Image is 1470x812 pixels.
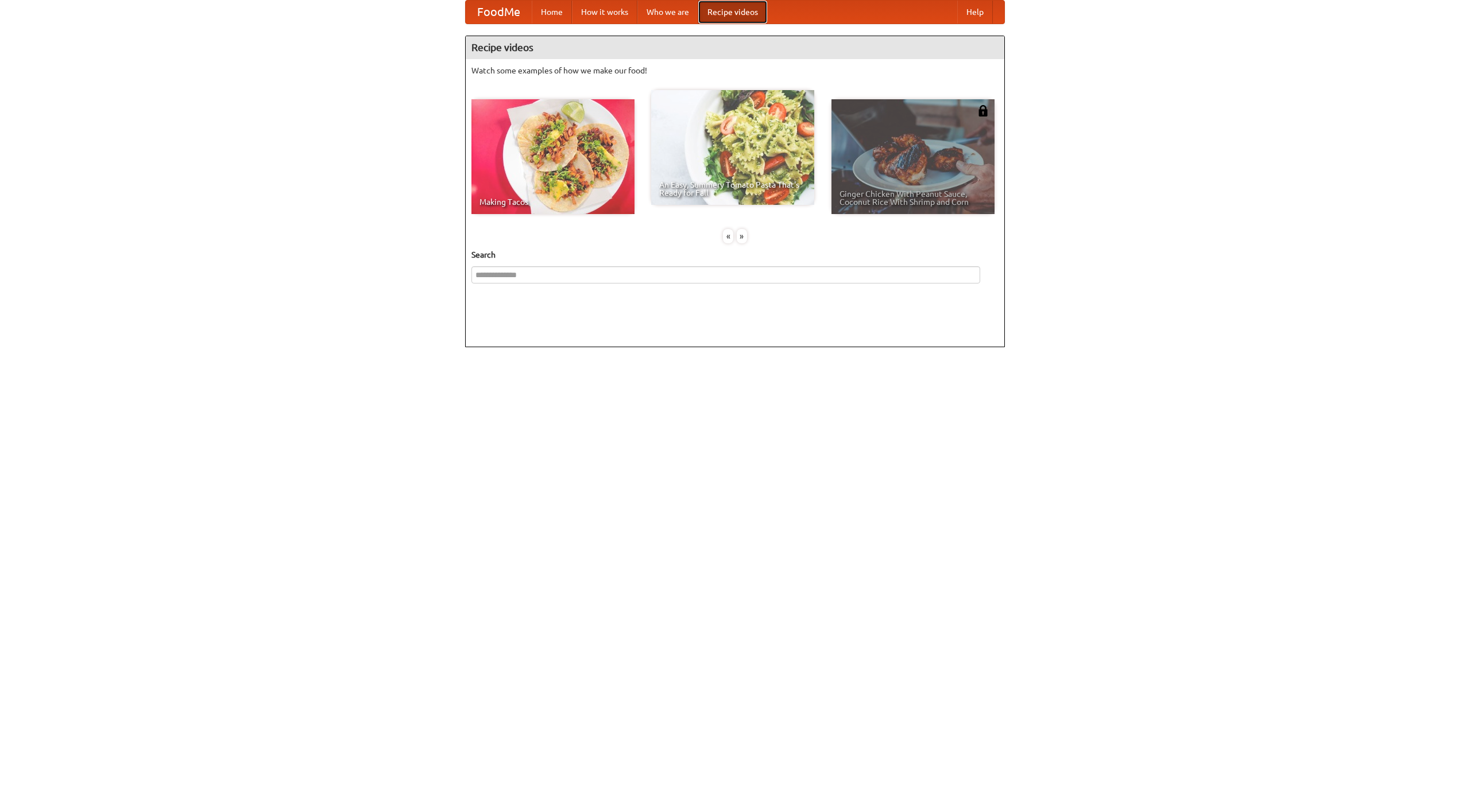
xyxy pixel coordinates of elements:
a: How it works [572,1,637,24]
h4: Recipe videos [466,36,1004,59]
p: Watch some examples of how we make our food! [471,65,999,76]
a: Recipe videos [698,1,767,24]
a: Making Tacos [471,99,635,214]
span: An Easy, Summery Tomato Pasta That's Ready for Fall [659,181,806,197]
div: « [723,229,733,243]
h5: Search [471,249,999,261]
div: » [737,229,747,243]
span: Making Tacos [479,198,626,206]
a: An Easy, Summery Tomato Pasta That's Ready for Fall [651,90,814,205]
a: Home [532,1,572,24]
img: 483408.png [977,105,989,116]
a: Help [957,1,993,24]
a: FoodMe [466,1,532,24]
a: Who we are [637,1,698,24]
